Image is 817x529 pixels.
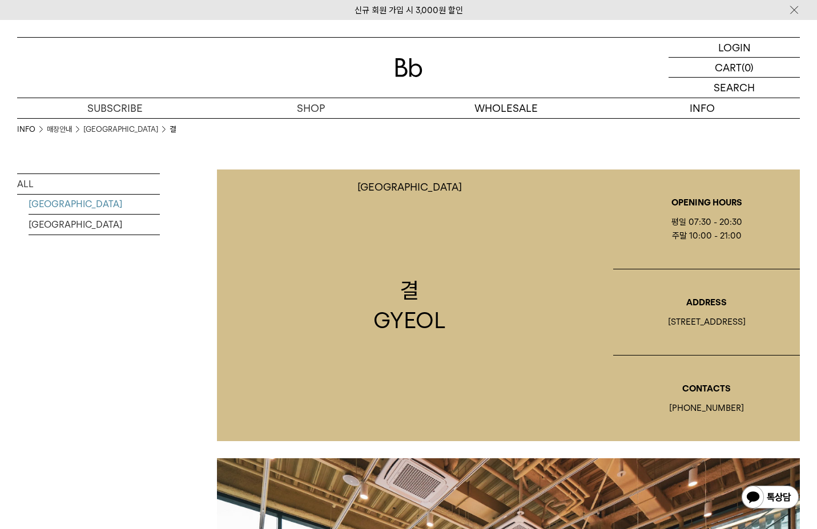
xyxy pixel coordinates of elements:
p: INFO [604,98,800,118]
p: [GEOGRAPHIC_DATA] [357,181,462,193]
p: WHOLESALE [409,98,605,118]
p: GYEOL [373,305,446,336]
p: (0) [742,58,754,77]
img: 카카오톡 채널 1:1 채팅 버튼 [740,484,800,512]
a: [GEOGRAPHIC_DATA] [83,124,158,135]
p: CART [715,58,742,77]
a: LOGIN [669,38,800,58]
a: SUBSCRIBE [17,98,213,118]
p: CONTACTS [613,382,800,395]
li: 결 [170,124,176,135]
a: ALL [17,174,160,194]
li: INFO [17,124,47,135]
p: ADDRESS [613,296,800,309]
p: OPENING HOURS [613,196,800,209]
p: 결 [373,275,446,305]
p: SEARCH [714,78,755,98]
a: [GEOGRAPHIC_DATA] [29,215,160,235]
div: [STREET_ADDRESS] [613,315,800,329]
p: LOGIN [718,38,751,57]
div: 평일 07:30 - 20:30 주말 10:00 - 21:00 [613,215,800,243]
a: 신규 회원 가입 시 3,000원 할인 [355,5,463,15]
a: 매장안내 [47,124,72,135]
div: [PHONE_NUMBER] [613,401,800,415]
a: CART (0) [669,58,800,78]
img: 로고 [395,58,422,77]
a: SHOP [213,98,409,118]
a: [GEOGRAPHIC_DATA] [29,194,160,214]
